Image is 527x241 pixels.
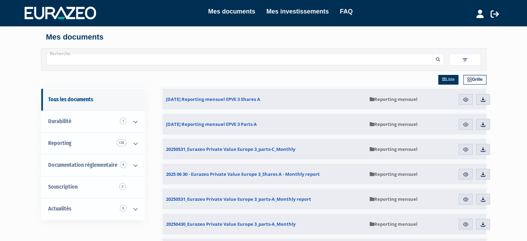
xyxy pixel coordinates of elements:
[480,171,486,178] img: download.svg
[48,183,78,190] span: Souscription
[480,196,486,203] img: download.svg
[46,54,432,65] input: Recherche
[166,171,320,177] span: 2025 06 30 - Eurazeo Private Value Europe 3_Shares A - Monthly report
[480,96,486,103] img: download.svg
[463,146,469,153] img: eye.svg
[25,7,96,19] img: 1732889491-logotype_eurazeo_blanc_rvb.png
[163,164,366,184] a: 2025 06 30 - Eurazeo Private Value Europe 3_Shares A - Monthly report
[48,162,117,168] span: Documentation règlementaire
[480,121,486,128] img: download.svg
[41,154,144,176] a: Documentation règlementaire 4
[340,7,353,16] a: FAQ
[46,33,481,41] h4: Mes documents
[463,221,469,227] img: eye.svg
[208,7,255,16] a: Mes documents
[463,75,486,85] a: Grille
[166,196,311,202] span: 20250531_Eurazeo Private Value Europe 3_parts-A_Monthly report
[370,121,418,127] span: Reporting mensuel
[163,189,366,209] a: 20250531_Eurazeo Private Value Europe 3_parts-A_Monthly report
[462,57,468,63] img: filter.svg
[166,121,257,127] span: [DATE] Reporting mensuel EPVE 3 Parts A
[120,118,126,124] span: 1
[370,146,418,152] span: Reporting mensuel
[467,77,472,82] img: grid.svg
[163,139,366,160] a: 20250531_Eurazeo Private Value Europe 3_parts-C_Monthly
[163,89,366,110] a: [DATE] Reporting mensuel EPVE 3 Shares A
[120,161,126,168] span: 4
[463,196,469,203] img: eye.svg
[41,176,144,198] a: Souscription3
[480,221,486,227] img: download.svg
[463,121,469,128] img: eye.svg
[48,118,71,124] span: Durabilité
[266,7,329,16] a: Mes investissements
[41,89,144,111] a: Tous les documents
[119,183,126,190] span: 3
[48,140,71,146] span: Reporting
[41,132,144,154] a: Reporting 135
[370,171,418,177] span: Reporting mensuel
[463,96,469,103] img: eye.svg
[48,205,71,212] span: Actualités
[438,75,458,85] a: Liste
[163,114,366,135] a: [DATE] Reporting mensuel EPVE 3 Parts A
[116,139,126,146] span: 135
[120,205,126,212] span: 5
[166,96,260,102] span: [DATE] Reporting mensuel EPVE 3 Shares A
[370,96,418,102] span: Reporting mensuel
[166,146,295,152] span: 20250531_Eurazeo Private Value Europe 3_parts-C_Monthly
[41,111,144,132] a: Durabilité 1
[166,221,296,227] span: 20250430_Eurazeo Private Value Europe 3_parts-A_Monthly
[463,171,469,178] img: eye.svg
[370,196,418,202] span: Reporting mensuel
[370,221,418,227] span: Reporting mensuel
[41,198,144,220] a: Actualités 5
[163,214,366,234] a: 20250430_Eurazeo Private Value Europe 3_parts-A_Monthly
[480,146,486,153] img: download.svg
